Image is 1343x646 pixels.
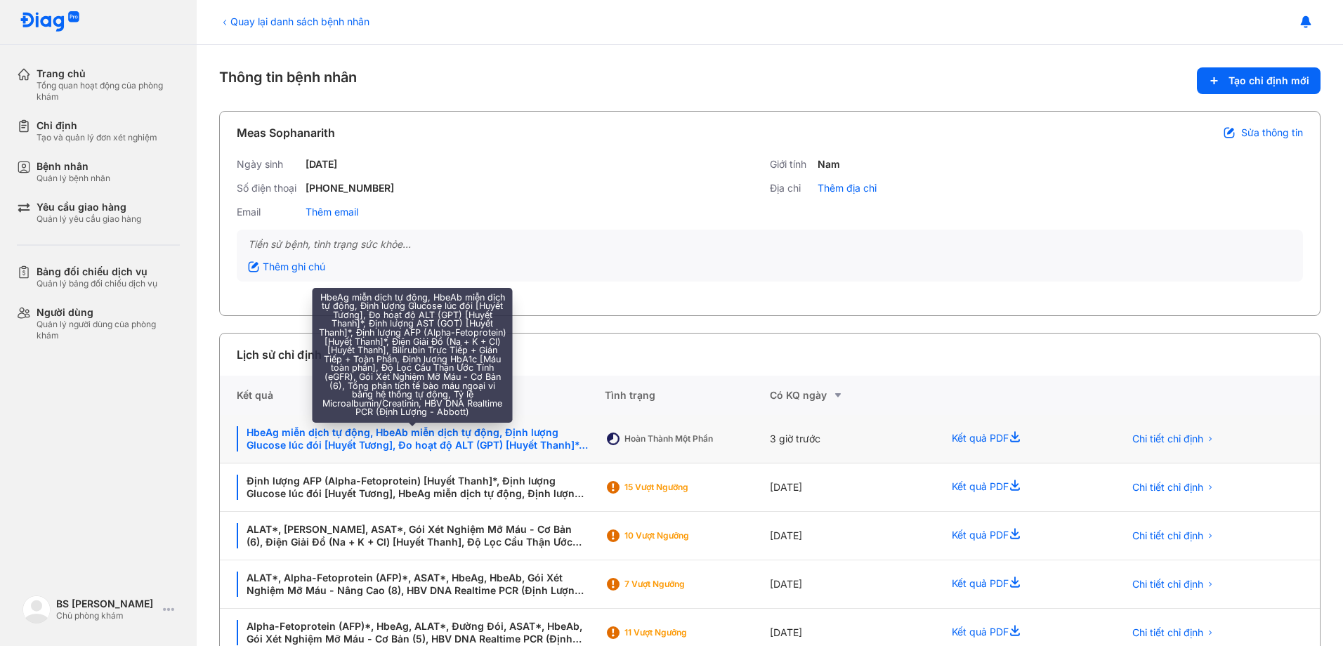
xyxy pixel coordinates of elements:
span: Sửa thông tin [1241,126,1303,139]
span: Chi tiết chỉ định [1132,433,1203,445]
div: Chủ phòng khám [56,610,157,621]
div: ALAT*, [PERSON_NAME], ASAT*, Gói Xét Nghiệm Mỡ Máu - Cơ Bản (6), Điện Giải Đồ (Na + K + Cl) [Huyế... [237,523,588,548]
div: Quản lý bệnh nhân [37,173,110,184]
div: Tổng quan hoạt động của phòng khám [37,80,180,103]
div: Thêm địa chỉ [818,182,877,195]
div: [PHONE_NUMBER] [306,182,394,195]
img: logo [20,11,80,33]
div: Người dùng [37,306,180,319]
button: Tạo chỉ định mới [1197,67,1321,94]
div: Bệnh nhân [37,160,110,173]
button: Chi tiết chỉ định [1124,428,1223,449]
div: Meas Sophanarith [237,124,335,141]
div: Alpha-Fetoprotein (AFP)*, HbeAg, ALAT*, Đường Đói, ASAT*, HbeAb, Gói Xét Nghiệm Mỡ Máu - Cơ Bản (... [237,620,588,645]
div: Hoàn thành một phần [624,433,737,444]
div: Kết quả PDF [935,463,1107,512]
div: Nam [818,158,840,171]
div: Thêm ghi chú [248,261,325,273]
div: Quay lại danh sách bệnh nhân [219,14,369,29]
div: [DATE] [306,158,337,171]
div: 10 Vượt ngưỡng [624,530,737,541]
button: Chi tiết chỉ định [1124,525,1223,546]
button: Chi tiết chỉ định [1124,622,1223,643]
div: Thêm email [306,206,358,218]
div: Tạo và quản lý đơn xét nghiệm [37,132,157,143]
div: Ngày sinh [237,158,300,171]
div: Thông tin bệnh nhân [219,67,1321,94]
span: Chi tiết chỉ định [1132,529,1203,542]
div: Có KQ ngày [770,387,935,404]
div: [DATE] [770,560,935,609]
div: Bảng đối chiếu dịch vụ [37,265,157,278]
div: Quản lý yêu cầu giao hàng [37,213,141,225]
div: Lịch sử chỉ định [237,346,322,363]
div: Địa chỉ [770,182,812,195]
div: [DATE] [770,512,935,560]
div: Trang chủ [37,67,180,80]
span: Chi tiết chỉ định [1132,481,1203,494]
div: Quản lý bảng đối chiếu dịch vụ [37,278,157,289]
div: Định lượng AFP (Alpha-Fetoprotein) [Huyết Thanh]*, Định lượng Glucose lúc đói [Huyết Tương], HbeA... [237,475,588,500]
div: 3 giờ trước [770,415,935,463]
div: 11 Vượt ngưỡng [624,627,737,638]
div: Chỉ định [37,119,157,132]
div: BS [PERSON_NAME] [56,598,157,610]
div: Tiền sử bệnh, tình trạng sức khỏe... [248,238,1292,251]
div: Kết quả PDF [935,415,1107,463]
div: Kết quả PDF [935,560,1107,609]
button: Chi tiết chỉ định [1124,477,1223,498]
span: Chi tiết chỉ định [1132,578,1203,591]
div: Yêu cầu giao hàng [37,201,141,213]
span: Tạo chỉ định mới [1229,74,1309,87]
div: Số điện thoại [237,182,300,195]
div: Quản lý người dùng của phòng khám [37,319,180,341]
span: Chi tiết chỉ định [1132,626,1203,639]
div: HbeAg miễn dịch tự động, HbeAb miễn dịch tự động, Định lượng Glucose lúc đói [Huyết Tương], Đo ho... [237,426,588,451]
div: Giới tính [770,158,812,171]
div: Email [237,206,300,218]
div: Kết quả PDF [935,512,1107,560]
div: [DATE] [770,463,935,512]
img: logo [22,595,51,624]
div: 7 Vượt ngưỡng [624,579,737,590]
div: 15 Vượt ngưỡng [624,482,737,493]
button: Chi tiết chỉ định [1124,574,1223,595]
div: ALAT*, Alpha-Fetoprotein (AFP)*, ASAT*, HbeAg, HbeAb, Gói Xét Nghiệm Mỡ Máu - Nâng Cao (8), HBV D... [237,572,588,597]
div: Tình trạng [605,376,770,415]
div: Kết quả [220,376,605,415]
